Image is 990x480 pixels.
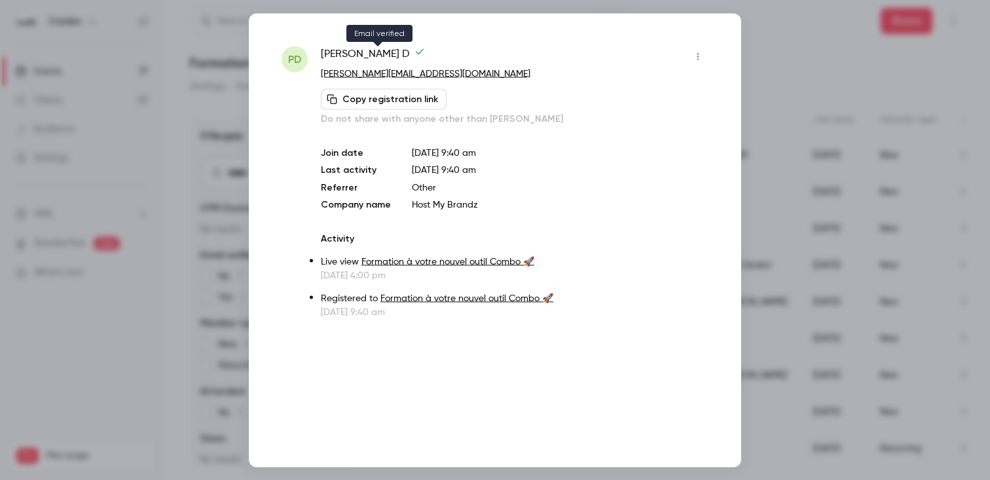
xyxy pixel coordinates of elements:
[321,88,447,109] button: Copy registration link
[412,146,708,159] p: [DATE] 9:40 am
[380,293,553,303] a: Formation à votre nouvel outil Combo 🚀
[412,165,476,174] span: [DATE] 9:40 am
[321,69,530,78] a: [PERSON_NAME][EMAIL_ADDRESS][DOMAIN_NAME]
[412,198,708,211] p: Host My Brandz
[321,255,708,268] p: Live view
[288,51,301,67] span: pD
[321,291,708,305] p: Registered to
[321,112,708,125] p: Do not share with anyone other than [PERSON_NAME]
[361,257,534,266] a: Formation à votre nouvel outil Combo 🚀
[321,46,425,67] span: [PERSON_NAME] D
[412,181,708,194] p: Other
[321,268,708,282] p: [DATE] 4:00 pm
[321,198,391,211] p: Company name
[321,146,391,159] p: Join date
[321,305,708,318] p: [DATE] 9:40 am
[321,163,391,177] p: Last activity
[321,232,708,245] p: Activity
[321,181,391,194] p: Referrer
